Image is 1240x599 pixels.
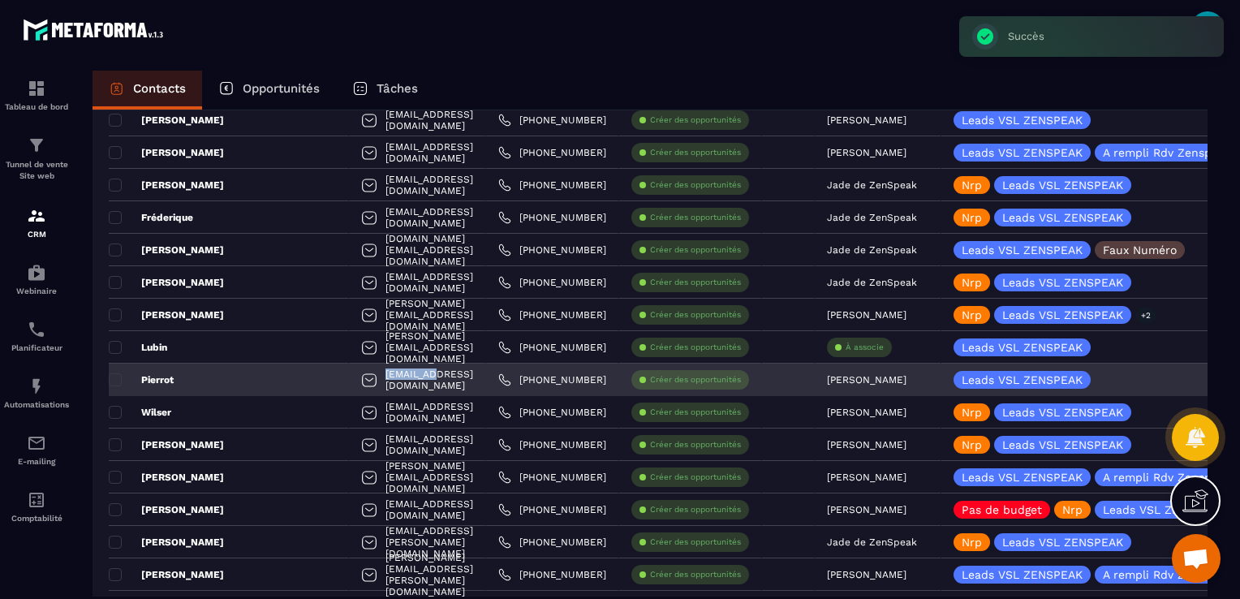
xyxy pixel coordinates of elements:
[498,471,606,484] a: [PHONE_NUMBER]
[109,276,224,289] p: [PERSON_NAME]
[109,536,224,549] p: [PERSON_NAME]
[4,343,69,352] p: Planificateur
[1135,307,1156,324] p: +2
[109,471,224,484] p: [PERSON_NAME]
[27,206,46,226] img: formation
[1002,439,1123,450] p: Leads VSL ZENSPEAK
[4,102,69,111] p: Tableau de bord
[498,243,606,256] a: [PHONE_NUMBER]
[498,211,606,224] a: [PHONE_NUMBER]
[498,146,606,159] a: [PHONE_NUMBER]
[827,147,906,158] p: [PERSON_NAME]
[202,71,336,110] a: Opportunités
[498,438,606,451] a: [PHONE_NUMBER]
[4,478,69,535] a: accountantaccountantComptabilité
[827,504,906,515] p: [PERSON_NAME]
[650,472,741,483] p: Créer des opportunités
[827,569,906,580] p: [PERSON_NAME]
[4,308,69,364] a: schedulerschedulerPlanificateur
[377,81,418,96] p: Tâches
[650,244,741,256] p: Créer des opportunités
[962,504,1042,515] p: Pas de budget
[109,373,174,386] p: Pierrot
[650,374,741,386] p: Créer des opportunités
[962,179,982,191] p: Nrp
[27,490,46,510] img: accountant
[846,342,884,353] p: À associe
[498,114,606,127] a: [PHONE_NUMBER]
[109,438,224,451] p: [PERSON_NAME]
[4,421,69,478] a: emailemailE-mailing
[827,114,906,126] p: [PERSON_NAME]
[650,407,741,418] p: Créer des opportunités
[1103,569,1231,580] p: A rempli Rdv Zenspeak
[109,568,224,581] p: [PERSON_NAME]
[650,569,741,580] p: Créer des opportunités
[650,537,741,548] p: Créer des opportunités
[109,406,171,419] p: Wilser
[109,243,224,256] p: [PERSON_NAME]
[1103,472,1231,483] p: A rempli Rdv Zenspeak
[498,536,606,549] a: [PHONE_NUMBER]
[23,15,169,45] img: logo
[827,212,917,223] p: Jade de ZenSpeak
[962,309,982,321] p: Nrp
[27,377,46,396] img: automations
[498,179,606,192] a: [PHONE_NUMBER]
[962,244,1083,256] p: Leads VSL ZENSPEAK
[27,263,46,282] img: automations
[1002,179,1123,191] p: Leads VSL ZENSPEAK
[962,147,1083,158] p: Leads VSL ZENSPEAK
[650,342,741,353] p: Créer des opportunités
[4,364,69,421] a: automationsautomationsAutomatisations
[498,406,606,419] a: [PHONE_NUMBER]
[962,277,982,288] p: Nrp
[827,472,906,483] p: [PERSON_NAME]
[4,194,69,251] a: formationformationCRM
[4,514,69,523] p: Comptabilité
[1103,147,1231,158] p: A rempli Rdv Zenspeak
[109,211,193,224] p: Fréderique
[962,212,982,223] p: Nrp
[498,568,606,581] a: [PHONE_NUMBER]
[650,309,741,321] p: Créer des opportunités
[109,146,224,159] p: [PERSON_NAME]
[827,374,906,386] p: [PERSON_NAME]
[827,309,906,321] p: [PERSON_NAME]
[27,79,46,98] img: formation
[27,136,46,155] img: formation
[1002,309,1123,321] p: Leads VSL ZENSPEAK
[827,244,917,256] p: Jade de ZenSpeak
[962,472,1083,483] p: Leads VSL ZENSPEAK
[1002,212,1123,223] p: Leads VSL ZENSPEAK
[827,407,906,418] p: [PERSON_NAME]
[650,504,741,515] p: Créer des opportunités
[498,503,606,516] a: [PHONE_NUMBER]
[650,147,741,158] p: Créer des opportunités
[336,71,434,110] a: Tâches
[498,373,606,386] a: [PHONE_NUMBER]
[27,433,46,453] img: email
[109,179,224,192] p: [PERSON_NAME]
[133,81,186,96] p: Contacts
[962,342,1083,353] p: Leads VSL ZENSPEAK
[4,251,69,308] a: automationsautomationsWebinaire
[962,407,982,418] p: Nrp
[4,159,69,182] p: Tunnel de vente Site web
[1062,504,1083,515] p: Nrp
[827,537,917,548] p: Jade de ZenSpeak
[93,71,202,110] a: Contacts
[962,374,1083,386] p: Leads VSL ZENSPEAK
[962,537,982,548] p: Nrp
[962,114,1083,126] p: Leads VSL ZENSPEAK
[1002,407,1123,418] p: Leads VSL ZENSPEAK
[827,439,906,450] p: [PERSON_NAME]
[4,67,69,123] a: formationformationTableau de bord
[4,400,69,409] p: Automatisations
[109,308,224,321] p: [PERSON_NAME]
[4,230,69,239] p: CRM
[243,81,320,96] p: Opportunités
[4,457,69,466] p: E-mailing
[27,320,46,339] img: scheduler
[827,179,917,191] p: Jade de ZenSpeak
